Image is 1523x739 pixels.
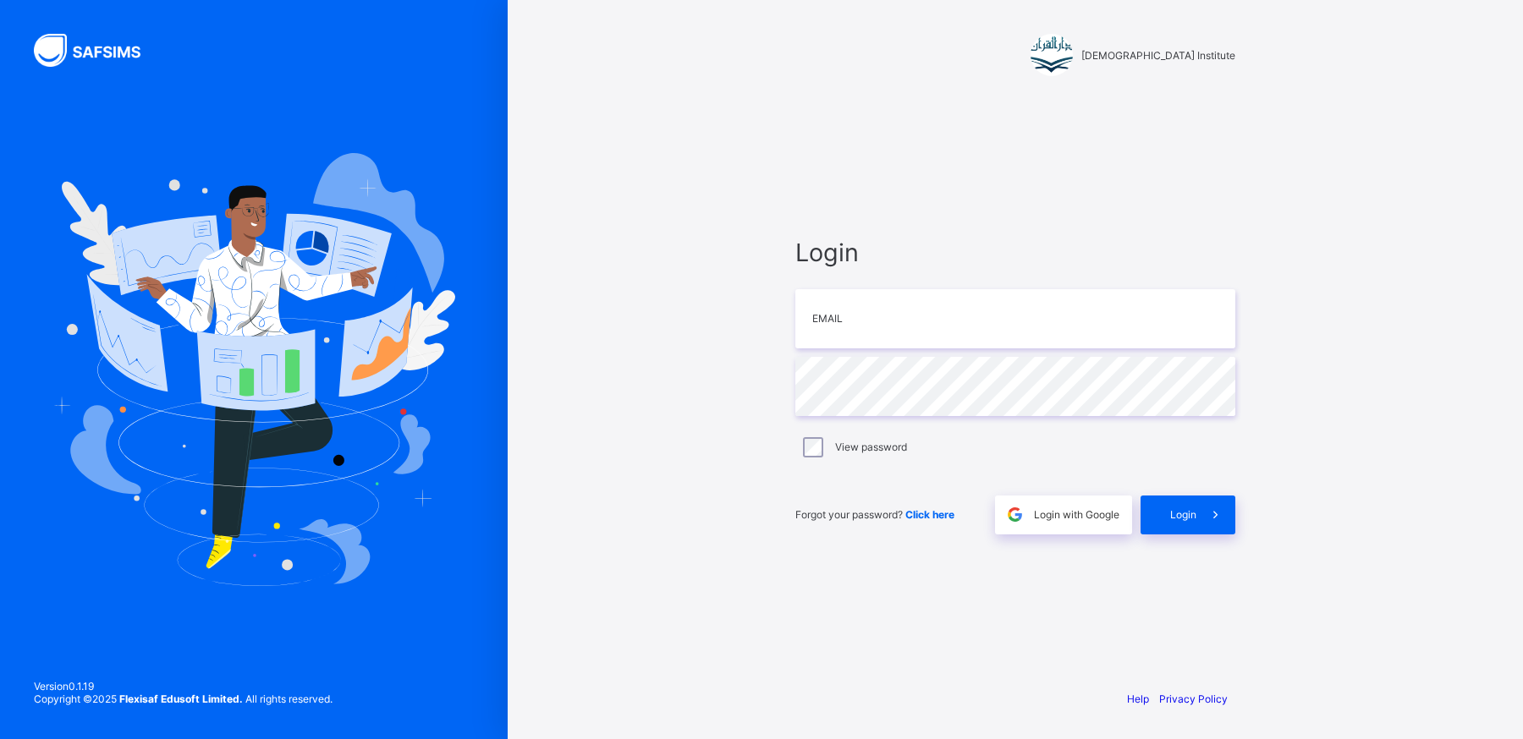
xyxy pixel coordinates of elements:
[795,238,1235,267] span: Login
[835,441,907,453] label: View password
[34,680,333,692] span: Version 0.1.19
[1005,505,1025,524] img: google.396cfc9801f0270233282035f929180a.svg
[905,508,954,521] a: Click here
[34,692,333,705] span: Copyright © 2025 All rights reserved.
[1034,508,1119,521] span: Login with Google
[52,153,455,586] img: Hero Image
[1081,49,1235,62] span: [DEMOGRAPHIC_DATA] Institute
[795,508,954,521] span: Forgot your password?
[119,692,243,705] strong: Flexisaf Edusoft Limited.
[34,34,161,67] img: SAFSIMS Logo
[1127,692,1149,705] a: Help
[1159,692,1228,705] a: Privacy Policy
[1170,508,1196,521] span: Login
